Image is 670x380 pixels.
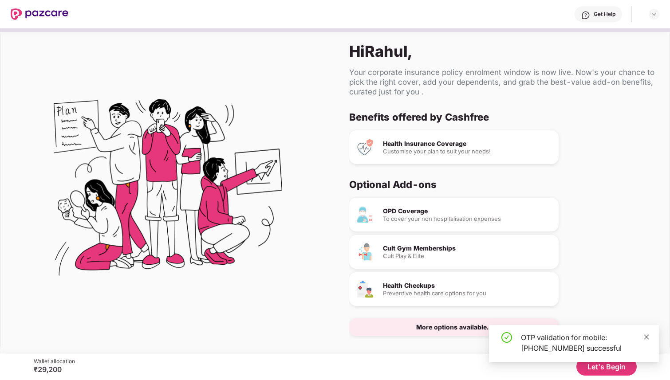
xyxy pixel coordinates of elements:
div: Benefits offered by Cashfree [349,111,648,123]
div: ₹29,200 [34,365,75,374]
div: Get Help [594,11,615,18]
span: check-circle [501,332,512,343]
div: Cult Gym Memberships [383,245,552,251]
div: OPD Coverage [383,208,552,214]
img: OPD Coverage [356,206,374,223]
div: Preventive health care options for you [383,290,552,296]
div: Cult Play & Elite [383,253,552,259]
div: OTP validation for mobile: [PHONE_NUMBER] successful [521,332,649,353]
img: svg+xml;base64,PHN2ZyBpZD0iRHJvcGRvd24tMzJ4MzIiIHhtbG5zPSJodHRwOi8vd3d3LnczLm9yZy8yMDAwL3N2ZyIgd2... [650,11,658,18]
div: Hi Rahul , [349,42,655,60]
img: svg+xml;base64,PHN2ZyBpZD0iSGVscC0zMngzMiIgeG1sbnM9Imh0dHA6Ly93d3cudzMub3JnLzIwMDAvc3ZnIiB3aWR0aD... [581,11,590,20]
div: To cover your non hospitalisation expenses [383,216,552,222]
img: Flex Benefits Illustration [54,76,282,305]
div: Health Checkups [383,282,552,289]
img: Cult Gym Memberships [356,243,374,261]
div: Health Insurance Coverage [383,141,552,147]
img: New Pazcare Logo [11,8,68,20]
div: Customise your plan to suit your needs! [383,149,552,154]
img: Health Checkups [356,280,374,298]
div: Optional Add-ons [349,178,648,191]
span: close [643,334,650,340]
div: Wallet allocation [34,358,75,365]
div: More options available... [416,324,492,330]
img: Health Insurance Coverage [356,138,374,156]
div: Your corporate insurance policy enrolment window is now live. Now's your chance to pick the right... [349,67,655,97]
